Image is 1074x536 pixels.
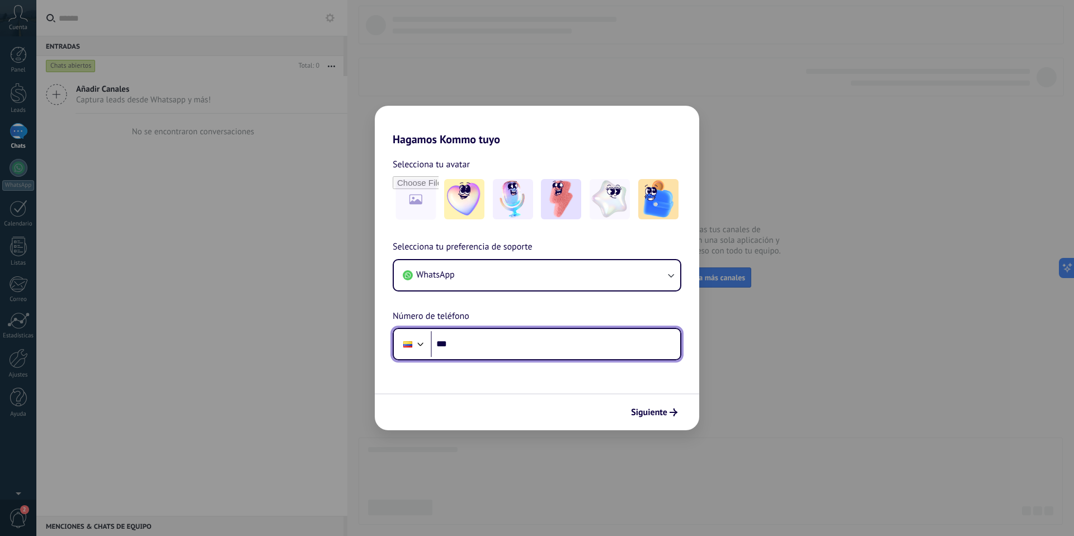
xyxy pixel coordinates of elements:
h2: Hagamos Kommo tuyo [375,106,699,146]
img: -2.jpeg [493,179,533,219]
button: WhatsApp [394,260,680,290]
img: -3.jpeg [541,179,581,219]
img: -1.jpeg [444,179,484,219]
div: Colombia: + 57 [397,332,418,356]
button: Siguiente [626,403,682,422]
span: Siguiente [631,408,667,416]
span: Selecciona tu preferencia de soporte [393,240,533,255]
img: -4.jpeg [590,179,630,219]
img: -5.jpeg [638,179,679,219]
span: Número de teléfono [393,309,469,324]
span: WhatsApp [416,269,455,280]
span: Selecciona tu avatar [393,157,470,172]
